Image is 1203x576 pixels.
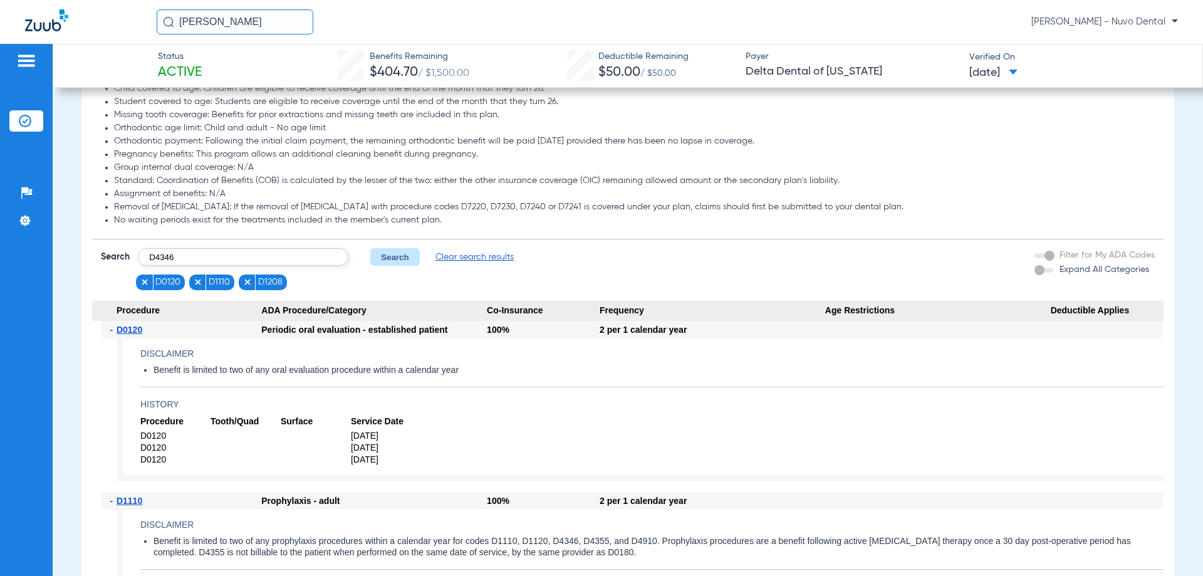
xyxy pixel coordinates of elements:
span: D0120 [155,276,180,288]
span: Service Date [351,416,421,427]
span: Deductible Applies [1051,301,1164,321]
li: Student covered to age: Students are eligible to receive coverage until the end of the month that... [114,97,1154,108]
span: D1110 [117,496,142,506]
span: Status [158,50,202,63]
h4: Disclaimer [140,518,1164,531]
span: Procedure [140,416,211,427]
li: Benefit is limited to two of any oral evaluation procedure within a calendar year [154,365,1164,376]
span: D0120 [117,325,142,335]
img: x.svg [194,278,202,286]
div: Prophylaxis - adult [261,492,487,510]
div: 100% [487,321,600,338]
span: [DATE] [969,65,1018,81]
span: Delta Dental of [US_STATE] [746,64,959,80]
span: Co-Insurance [487,301,600,321]
li: Group internal dual coverage: N/A [114,162,1154,174]
span: [DATE] [351,430,421,442]
span: D0120 [140,454,211,466]
iframe: Chat Widget [1140,516,1203,576]
button: Search [370,248,420,266]
span: D1110 [209,276,230,288]
li: Benefit is limited to two of any prophylaxis procedures within a calendar year for codes D1110, D... [154,536,1164,558]
span: Clear search results [435,251,514,263]
span: Payer [746,50,959,63]
span: D1208 [258,276,283,288]
span: Age Restrictions [825,301,1051,321]
img: hamburger-icon [16,53,36,68]
img: Zuub Logo [25,9,68,31]
span: [DATE] [351,442,421,454]
span: $50.00 [598,66,640,79]
label: Filter for My ADA Codes [1057,249,1155,262]
span: Active [158,64,202,81]
span: Deductible Remaining [598,50,689,63]
div: 100% [487,492,600,510]
span: Search [101,251,130,263]
span: / $50.00 [640,69,676,78]
img: x.svg [140,278,149,286]
span: Verified On [969,51,1182,64]
div: 2 per 1 calendar year [600,492,825,510]
span: - [110,492,117,510]
span: [PERSON_NAME] - Nuvo Dental [1031,16,1178,28]
li: Removal of [MEDICAL_DATA]: If the removal of [MEDICAL_DATA] with procedure codes D7220, D7230, D7... [114,202,1154,213]
span: ADA Procedure/Category [261,301,487,321]
span: - [110,321,117,338]
li: Child covered to age: Children are eligible to receive coverage until the end of the month that t... [114,83,1154,95]
span: D0120 [140,430,211,442]
div: Periodic oral evaluation - established patient [261,321,487,338]
div: 2 per 1 calendar year [600,321,825,338]
span: $404.70 [370,66,418,79]
li: Orthodontic payment: Following the initial claim payment, the remaining orthodontic benefit will ... [114,136,1154,147]
span: Benefits Remaining [370,50,469,63]
li: Pregnancy benefits: This program allows an additional cleaning benefit during pregnancy. [114,149,1154,160]
li: Missing tooth coverage: Benefits for prior extractions and missing teeth are included in this plan. [114,110,1154,121]
li: Orthodontic age limit: Child and adult - No age limit [114,123,1154,134]
li: No waiting periods exist for the treatments included in the member's current plan. [114,215,1154,226]
li: Standard: Coordination of Benefits (COB) is calculated by the lesser of the two: either the other... [114,175,1154,187]
input: Search for patients [157,9,313,34]
span: Procedure [92,301,261,321]
img: x.svg [243,278,252,286]
h4: Disclaimer [140,347,1164,360]
span: D0120 [140,442,211,454]
span: Surface [281,416,351,427]
li: Assignment of benefits: N/A [114,189,1154,200]
span: Expand All Categories [1060,265,1149,274]
span: / $1,500.00 [418,68,469,78]
img: Search Icon [163,16,174,28]
input: Search by ADA code or keyword… [138,248,348,266]
span: [DATE] [351,454,421,466]
span: Tooth/Quad [211,416,281,427]
span: Frequency [600,301,825,321]
h4: History [140,398,1164,411]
